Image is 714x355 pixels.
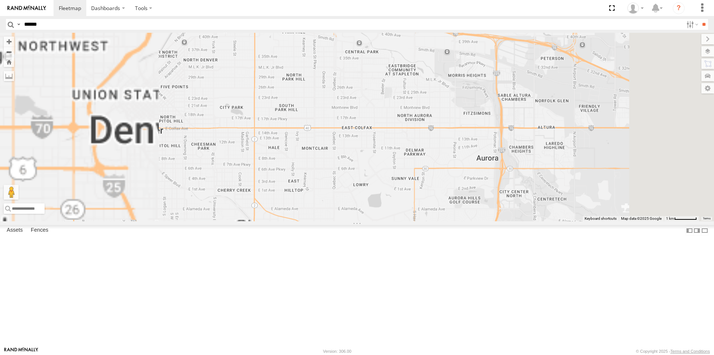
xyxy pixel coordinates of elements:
[686,225,693,236] label: Dock Summary Table to the Left
[323,349,351,354] div: Version: 306.00
[664,216,699,221] button: Map Scale: 1 km per 57 pixels
[666,216,674,221] span: 1 km
[636,349,710,354] div: © Copyright 2025 -
[4,348,38,355] a: Visit our Website
[7,6,46,11] img: rand-logo.svg
[4,47,14,57] button: Zoom out
[701,83,714,93] label: Map Settings
[701,225,708,236] label: Hide Summary Table
[16,19,22,30] label: Search Query
[673,2,685,14] i: ?
[684,19,699,30] label: Search Filter Options
[4,185,19,200] button: Drag Pegman onto the map to open Street View
[3,225,26,236] label: Assets
[625,3,646,14] div: Sardor Khadjimedov
[693,225,701,236] label: Dock Summary Table to the Right
[703,217,711,220] a: Terms (opens in new tab)
[4,71,14,81] label: Measure
[4,57,14,67] button: Zoom Home
[585,216,617,221] button: Keyboard shortcuts
[670,349,710,354] a: Terms and Conditions
[621,216,662,221] span: Map data ©2025 Google
[4,37,14,47] button: Zoom in
[27,225,52,236] label: Fences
